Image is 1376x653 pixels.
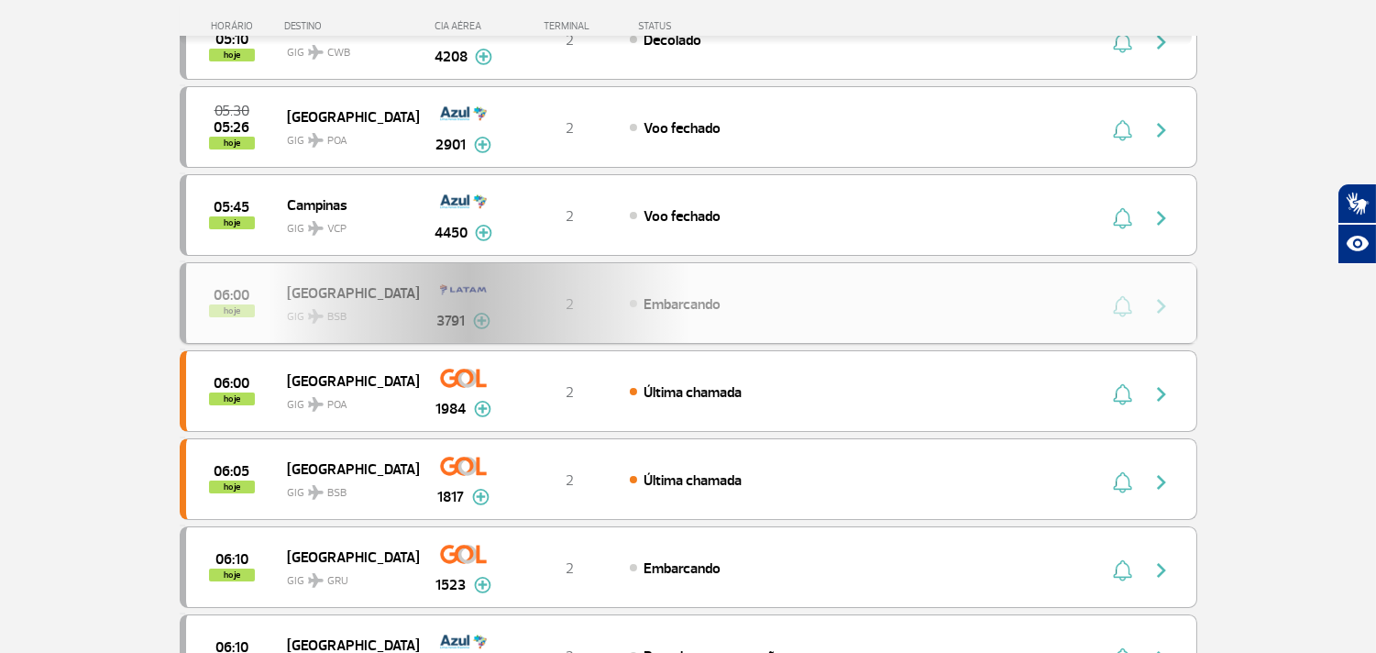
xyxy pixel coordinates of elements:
span: 2 [566,207,574,226]
span: hoje [209,216,255,229]
span: hoje [209,393,255,405]
span: Embarcando [644,559,721,578]
span: GRU [327,573,348,590]
div: TERMINAL [510,20,629,32]
img: mais-info-painel-voo.svg [474,137,491,153]
span: 2901 [436,134,467,156]
img: sino-painel-voo.svg [1113,559,1132,581]
span: Última chamada [644,471,742,490]
span: GIG [287,123,404,149]
span: GIG [287,563,404,590]
img: sino-painel-voo.svg [1113,383,1132,405]
span: hoje [209,569,255,581]
img: mais-info-painel-voo.svg [475,49,492,65]
span: 2025-08-26 05:30:00 [215,105,249,117]
span: [GEOGRAPHIC_DATA] [287,457,404,481]
img: mais-info-painel-voo.svg [474,577,491,593]
img: mais-info-painel-voo.svg [475,225,492,241]
span: 1984 [436,398,467,420]
img: seta-direita-painel-voo.svg [1150,471,1172,493]
div: HORÁRIO [185,20,285,32]
img: mais-info-painel-voo.svg [474,401,491,417]
img: destiny_airplane.svg [308,485,324,500]
span: POA [327,133,347,149]
img: sino-painel-voo.svg [1113,119,1132,141]
span: 2 [566,471,574,490]
span: 2025-08-26 05:10:49 [215,33,248,46]
span: GIG [287,35,404,61]
span: [GEOGRAPHIC_DATA] [287,105,404,128]
img: sino-painel-voo.svg [1113,471,1132,493]
img: seta-direita-painel-voo.svg [1150,119,1172,141]
span: GIG [287,211,404,238]
span: [GEOGRAPHIC_DATA] [287,369,404,393]
span: VCP [327,221,347,238]
span: 2025-08-26 05:45:00 [214,201,249,214]
span: 2025-08-26 05:26:14 [214,121,249,134]
span: Última chamada [644,383,742,402]
span: Decolado [644,31,701,50]
div: STATUS [629,20,778,32]
span: hoje [209,481,255,493]
span: CWB [327,45,350,61]
span: 4450 [435,222,468,244]
img: destiny_airplane.svg [308,133,324,148]
span: hoje [209,49,255,61]
span: 1523 [436,574,467,596]
img: destiny_airplane.svg [308,573,324,588]
img: seta-direita-painel-voo.svg [1150,559,1172,581]
img: seta-direita-painel-voo.svg [1150,207,1172,229]
span: Campinas [287,193,404,216]
span: 2 [566,119,574,138]
img: destiny_airplane.svg [308,221,324,236]
span: 2025-08-26 06:05:00 [214,465,249,478]
div: CIA AÉREA [418,20,510,32]
div: DESTINO [284,20,418,32]
span: 2 [566,31,574,50]
span: 2 [566,559,574,578]
button: Abrir tradutor de língua de sinais. [1337,183,1376,224]
span: BSB [327,485,347,502]
span: 2 [566,383,574,402]
span: 1817 [438,486,465,508]
button: Abrir recursos assistivos. [1337,224,1376,264]
span: Voo fechado [644,207,721,226]
img: mais-info-painel-voo.svg [472,489,490,505]
div: Plugin de acessibilidade da Hand Talk. [1337,183,1376,264]
img: sino-painel-voo.svg [1113,207,1132,229]
img: seta-direita-painel-voo.svg [1150,383,1172,405]
span: GIG [287,387,404,414]
span: Voo fechado [644,119,721,138]
span: GIG [287,475,404,502]
span: 2025-08-26 06:00:00 [214,377,249,390]
span: 4208 [435,46,468,68]
img: destiny_airplane.svg [308,45,324,60]
img: destiny_airplane.svg [308,397,324,412]
span: POA [327,397,347,414]
span: [GEOGRAPHIC_DATA] [287,545,404,569]
span: 2025-08-26 06:10:00 [215,553,248,566]
span: hoje [209,137,255,149]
